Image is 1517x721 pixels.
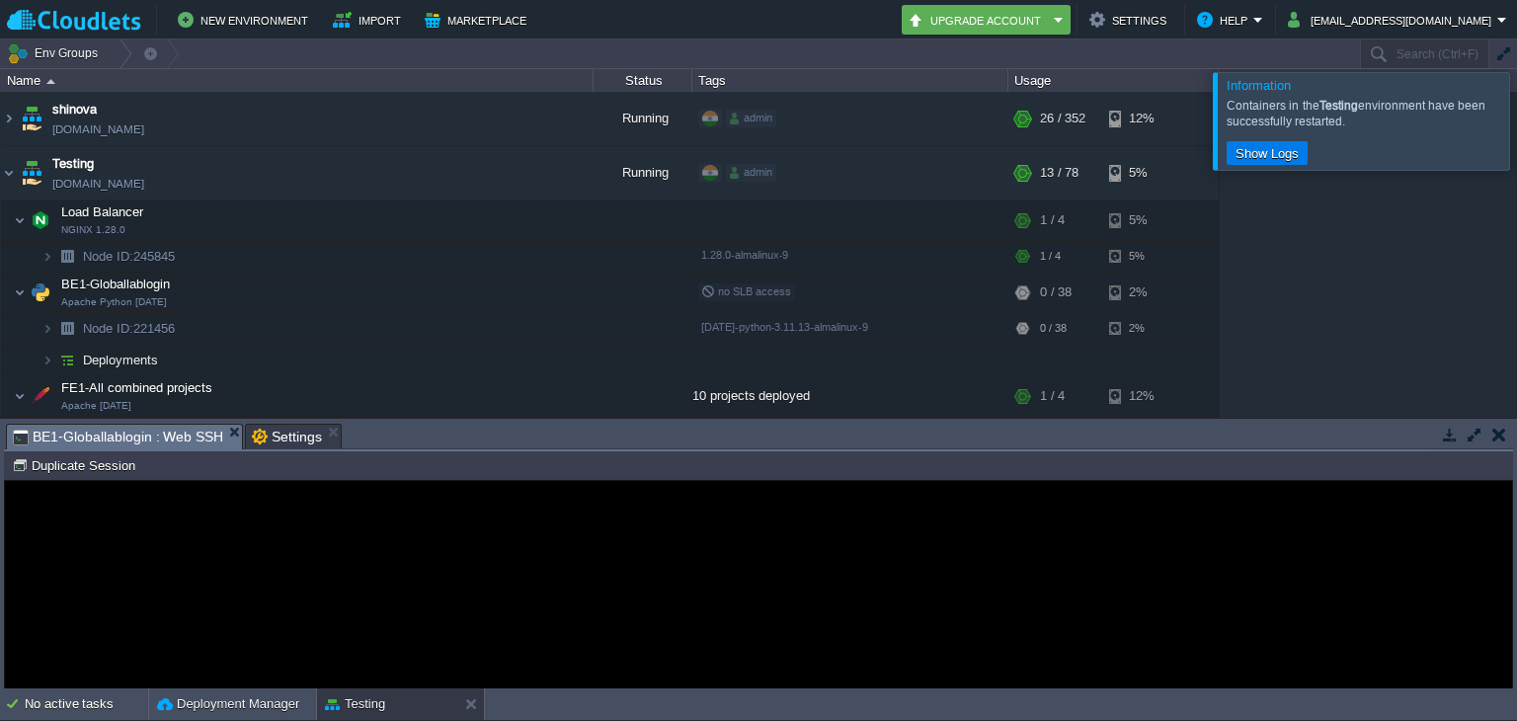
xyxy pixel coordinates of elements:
[41,241,53,272] img: AMDAwAAAACH5BAEAAAAALAAAAAABAAEAAAICRAEAOw==
[701,285,791,297] span: no SLB access
[52,100,97,120] a: shinova
[53,241,81,272] img: AMDAwAAAACH5BAEAAAAALAAAAAABAAEAAAICRAEAOw==
[1040,146,1078,200] div: 13 / 78
[594,92,692,145] div: Running
[59,380,215,395] a: FE1-All combined projectsApache [DATE]
[41,345,53,375] img: AMDAwAAAACH5BAEAAAAALAAAAAABAAEAAAICRAEAOw==
[1089,8,1172,32] button: Settings
[81,248,178,265] a: Node ID:245845
[46,79,55,84] img: AMDAwAAAACH5BAEAAAAALAAAAAABAAEAAAICRAEAOw==
[53,345,81,375] img: AMDAwAAAACH5BAEAAAAALAAAAAABAAEAAAICRAEAOw==
[83,249,133,264] span: Node ID:
[1227,78,1291,93] span: Information
[13,425,223,449] span: BE1-Globallablogin : Web SSH
[1288,8,1497,32] button: [EMAIL_ADDRESS][DOMAIN_NAME]
[53,313,81,344] img: AMDAwAAAACH5BAEAAAAALAAAAAABAAEAAAICRAEAOw==
[1040,273,1072,312] div: 0 / 38
[53,417,81,447] img: AMDAwAAAACH5BAEAAAAALAAAAAABAAEAAAICRAEAOw==
[252,425,322,448] span: Settings
[701,249,788,261] span: 1.28.0-almalinux-9
[1230,144,1305,162] button: Show Logs
[178,8,314,32] button: New Environment
[595,69,691,92] div: Status
[14,376,26,416] img: AMDAwAAAACH5BAEAAAAALAAAAAABAAEAAAICRAEAOw==
[1197,8,1253,32] button: Help
[81,320,178,337] span: 221456
[701,321,868,333] span: [DATE]-python-3.11.13-almalinux-9
[726,110,776,127] div: admin
[61,400,131,412] span: Apache [DATE]
[59,379,215,396] span: FE1-All combined projects
[18,146,45,200] img: AMDAwAAAACH5BAEAAAAALAAAAAABAAEAAAICRAEAOw==
[1109,146,1173,200] div: 5%
[726,164,776,182] div: admin
[1109,417,1173,447] div: 12%
[27,273,54,312] img: AMDAwAAAACH5BAEAAAAALAAAAAABAAEAAAICRAEAOw==
[41,313,53,344] img: AMDAwAAAACH5BAEAAAAALAAAAAABAAEAAAICRAEAOw==
[61,224,125,236] span: NGINX 1.28.0
[18,92,45,145] img: AMDAwAAAACH5BAEAAAAALAAAAAABAAEAAAICRAEAOw==
[333,8,407,32] button: Import
[81,352,161,368] a: Deployments
[1009,69,1218,92] div: Usage
[83,321,133,336] span: Node ID:
[59,204,146,219] a: Load BalancerNGINX 1.28.0
[27,200,54,240] img: AMDAwAAAACH5BAEAAAAALAAAAAABAAEAAAICRAEAOw==
[1040,200,1065,240] div: 1 / 4
[908,8,1048,32] button: Upgrade Account
[7,40,105,67] button: Env Groups
[1,146,17,200] img: AMDAwAAAACH5BAEAAAAALAAAAAABAAEAAAICRAEAOw==
[1227,98,1504,129] div: Containers in the environment have been successfully restarted.
[81,248,178,265] span: 245845
[52,120,144,139] a: [DOMAIN_NAME]
[1319,99,1358,113] b: Testing
[2,69,593,92] div: Name
[1040,92,1085,145] div: 26 / 352
[325,694,385,714] button: Testing
[1109,200,1173,240] div: 5%
[14,273,26,312] img: AMDAwAAAACH5BAEAAAAALAAAAAABAAEAAAICRAEAOw==
[1040,417,1061,447] div: 1 / 4
[425,8,532,32] button: Marketplace
[1040,313,1067,344] div: 0 / 38
[59,276,173,292] span: BE1-Globallablogin
[12,456,141,474] button: Duplicate Session
[81,320,178,337] a: Node ID:221456
[1,92,17,145] img: AMDAwAAAACH5BAEAAAAALAAAAAABAAEAAAICRAEAOw==
[693,69,1007,92] div: Tags
[14,200,26,240] img: AMDAwAAAACH5BAEAAAAALAAAAAABAAEAAAICRAEAOw==
[52,174,144,194] a: [DOMAIN_NAME]
[25,688,148,720] div: No active tasks
[59,277,173,291] a: BE1-GloballabloginApache Python [DATE]
[7,8,141,33] img: Cloudlets
[1109,313,1173,344] div: 2%
[27,376,54,416] img: AMDAwAAAACH5BAEAAAAALAAAAAABAAEAAAICRAEAOw==
[52,154,94,174] a: Testing
[41,417,53,447] img: AMDAwAAAACH5BAEAAAAALAAAAAABAAEAAAICRAEAOw==
[61,296,167,308] span: Apache Python [DATE]
[59,203,146,220] span: Load Balancer
[157,694,299,714] button: Deployment Manager
[594,146,692,200] div: Running
[1040,241,1061,272] div: 1 / 4
[1040,376,1065,416] div: 1 / 4
[1109,376,1173,416] div: 12%
[692,376,1008,416] div: 10 projects deployed
[1109,273,1173,312] div: 2%
[1109,92,1173,145] div: 12%
[1109,241,1173,272] div: 5%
